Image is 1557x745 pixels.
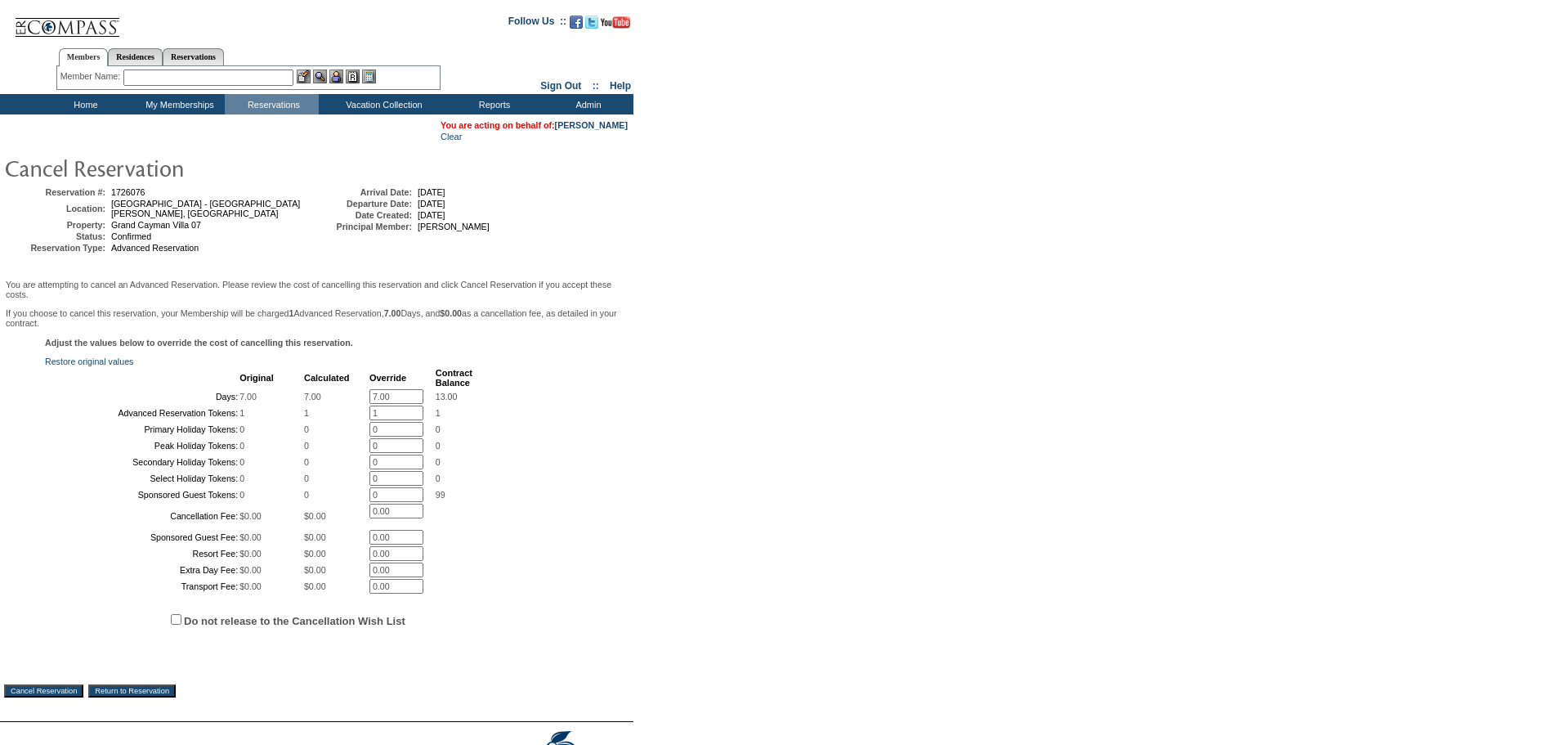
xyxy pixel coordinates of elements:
[7,231,105,241] td: Status:
[4,684,83,698] input: Cancel Reservation
[418,199,445,209] span: [DATE]
[239,457,244,467] span: 0
[555,120,628,130] a: [PERSON_NAME]
[239,565,262,575] span: $0.00
[225,94,319,114] td: Reservations
[304,457,309,467] span: 0
[436,473,441,483] span: 0
[7,199,105,218] td: Location:
[314,210,412,220] td: Date Created:
[304,532,326,542] span: $0.00
[304,511,326,521] span: $0.00
[585,16,598,29] img: Follow us on Twitter
[7,187,105,197] td: Reservation #:
[47,504,238,528] td: Cancellation Fee:
[304,490,309,500] span: 0
[436,368,472,388] b: Contract Balance
[418,210,445,220] span: [DATE]
[440,308,462,318] b: $0.00
[436,408,441,418] span: 1
[88,684,176,698] input: Return to Reservation
[239,532,262,542] span: $0.00
[585,20,598,30] a: Follow us on Twitter
[610,80,631,92] a: Help
[329,70,343,83] img: Impersonate
[570,16,583,29] img: Become our fan on Facebook
[601,16,630,29] img: Subscribe to our YouTube Channel
[436,441,441,451] span: 0
[4,151,331,184] img: pgTtlCancelRes.gif
[47,546,238,561] td: Resort Fee:
[304,373,350,383] b: Calculated
[111,220,201,230] span: Grand Cayman Villa 07
[45,357,133,366] a: Restore original values
[239,549,262,559] span: $0.00
[239,490,244,500] span: 0
[436,490,445,500] span: 99
[304,473,309,483] span: 0
[304,565,326,575] span: $0.00
[441,132,462,141] a: Clear
[14,4,120,38] img: Compass Home
[540,80,581,92] a: Sign Out
[239,373,274,383] b: Original
[59,48,109,66] a: Members
[239,511,262,521] span: $0.00
[184,615,405,627] label: Do not release to the Cancellation Wish List
[108,48,163,65] a: Residences
[45,338,353,348] b: Adjust the values below to override the cost of cancelling this reservation.
[362,70,376,83] img: b_calculator.gif
[47,389,238,404] td: Days:
[111,231,151,241] span: Confirmed
[369,373,406,383] b: Override
[239,473,244,483] span: 0
[314,199,412,209] td: Departure Date:
[47,487,238,502] td: Sponsored Guest Tokens:
[436,424,441,434] span: 0
[131,94,225,114] td: My Memberships
[314,222,412,231] td: Principal Member:
[319,94,445,114] td: Vacation Collection
[436,457,441,467] span: 0
[441,120,628,130] span: You are acting on behalf of:
[111,243,199,253] span: Advanced Reservation
[418,187,445,197] span: [DATE]
[7,220,105,230] td: Property:
[47,406,238,420] td: Advanced Reservation Tokens:
[289,308,294,318] b: 1
[6,308,628,328] p: If you choose to cancel this reservation, your Membership will be charged Advanced Reservation, D...
[304,408,309,418] span: 1
[239,392,257,402] span: 7.00
[346,70,360,83] img: Reservations
[313,70,327,83] img: View
[37,94,131,114] td: Home
[304,424,309,434] span: 0
[6,280,628,299] p: You are attempting to cancel an Advanced Reservation. Please review the cost of cancelling this r...
[508,14,566,34] td: Follow Us ::
[47,579,238,594] td: Transport Fee:
[304,581,326,591] span: $0.00
[239,408,244,418] span: 1
[418,222,490,231] span: [PERSON_NAME]
[47,530,238,545] td: Sponsored Guest Fee:
[47,563,238,577] td: Extra Day Fee:
[239,581,262,591] span: $0.00
[297,70,311,83] img: b_edit.gif
[436,392,458,402] span: 13.00
[304,441,309,451] span: 0
[384,308,401,318] b: 7.00
[304,549,326,559] span: $0.00
[239,441,244,451] span: 0
[111,199,300,218] span: [GEOGRAPHIC_DATA] - [GEOGRAPHIC_DATA][PERSON_NAME], [GEOGRAPHIC_DATA]
[539,94,633,114] td: Admin
[163,48,224,65] a: Reservations
[593,80,599,92] span: ::
[7,243,105,253] td: Reservation Type:
[47,471,238,486] td: Select Holiday Tokens:
[304,392,321,402] span: 7.00
[601,20,630,30] a: Subscribe to our YouTube Channel
[111,187,145,197] span: 1726076
[47,422,238,437] td: Primary Holiday Tokens:
[314,187,412,197] td: Arrival Date:
[570,20,583,30] a: Become our fan on Facebook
